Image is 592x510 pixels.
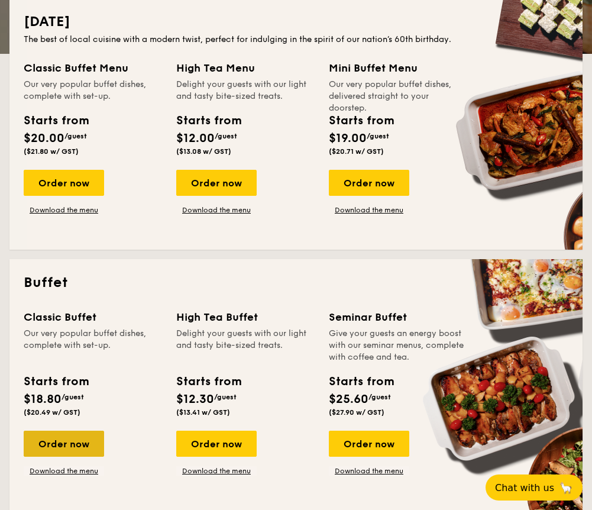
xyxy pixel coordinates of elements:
[24,205,104,215] a: Download the menu
[24,34,568,46] div: The best of local cuisine with a modern twist, perfect for indulging in the spirit of our nation’...
[495,482,554,493] span: Chat with us
[215,132,237,140] span: /guest
[329,466,409,476] a: Download the menu
[176,170,257,196] div: Order now
[329,408,384,417] span: ($27.90 w/ GST)
[176,205,257,215] a: Download the menu
[329,431,409,457] div: Order now
[176,392,214,406] span: $12.30
[64,132,87,140] span: /guest
[329,147,384,156] span: ($20.71 w/ GST)
[24,273,568,292] h2: Buffet
[24,60,162,76] div: Classic Buffet Menu
[24,373,88,390] div: Starts from
[329,392,368,406] span: $25.60
[24,147,79,156] span: ($21.80 w/ GST)
[329,79,467,102] div: Our very popular buffet dishes, delivered straight to your doorstep.
[176,79,315,102] div: Delight your guests with our light and tasty bite-sized treats.
[329,309,467,325] div: Seminar Buffet
[214,393,237,401] span: /guest
[176,309,315,325] div: High Tea Buffet
[24,328,162,363] div: Our very popular buffet dishes, complete with set-up.
[176,431,257,457] div: Order now
[176,60,315,76] div: High Tea Menu
[176,131,215,146] span: $12.00
[24,408,80,417] span: ($20.49 w/ GST)
[329,328,467,363] div: Give your guests an energy boost with our seminar menus, complete with coffee and tea.
[24,466,104,476] a: Download the menu
[176,112,241,130] div: Starts from
[24,170,104,196] div: Order now
[24,392,62,406] span: $18.80
[24,431,104,457] div: Order now
[329,60,467,76] div: Mini Buffet Menu
[329,205,409,215] a: Download the menu
[176,147,231,156] span: ($13.08 w/ GST)
[24,112,88,130] div: Starts from
[62,393,84,401] span: /guest
[329,112,393,130] div: Starts from
[486,475,583,501] button: Chat with us🦙
[367,132,389,140] span: /guest
[24,309,162,325] div: Classic Buffet
[176,373,241,390] div: Starts from
[329,170,409,196] div: Order now
[24,131,64,146] span: $20.00
[24,79,162,102] div: Our very popular buffet dishes, complete with set-up.
[559,481,573,495] span: 🦙
[329,131,367,146] span: $19.00
[176,408,230,417] span: ($13.41 w/ GST)
[329,373,393,390] div: Starts from
[368,393,391,401] span: /guest
[176,328,315,363] div: Delight your guests with our light and tasty bite-sized treats.
[176,466,257,476] a: Download the menu
[24,12,568,31] h2: [DATE]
